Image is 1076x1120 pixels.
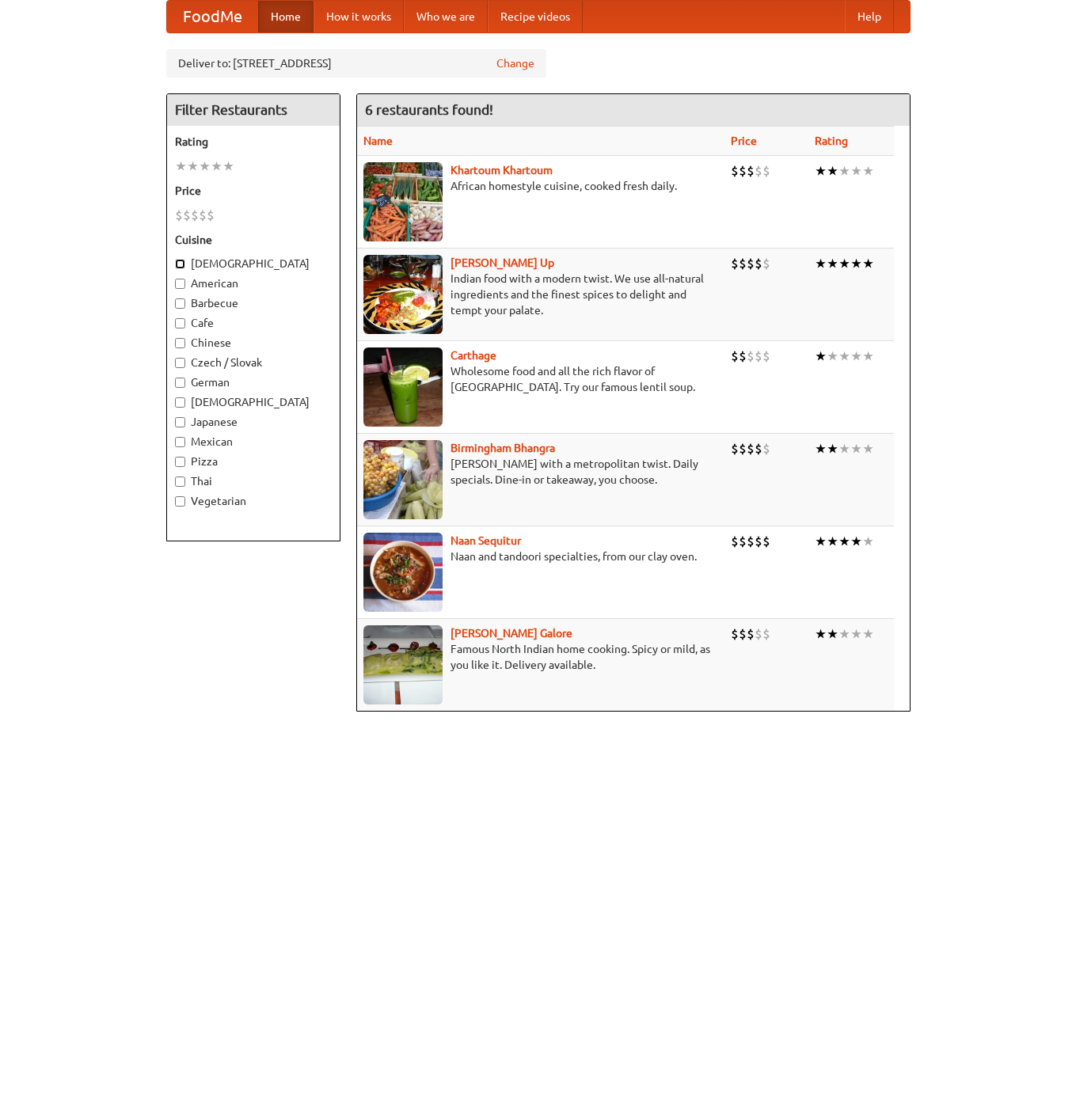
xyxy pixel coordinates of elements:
li: $ [755,347,762,365]
li: $ [755,625,762,643]
li: $ [739,347,747,365]
label: German [175,374,332,390]
li: $ [762,255,770,272]
input: Cafe [175,318,185,328]
a: [PERSON_NAME] Up [451,256,554,269]
input: German [175,378,185,388]
label: Thai [175,473,332,489]
h5: Cuisine [175,232,332,248]
a: Name [363,135,393,147]
p: Indian food with a modern twist. We use all-natural ingredients and the finest spices to delight ... [363,271,718,318]
input: Vegetarian [175,496,185,507]
input: American [175,279,185,289]
input: Japanese [175,417,185,427]
p: African homestyle cuisine, cooked fresh daily. [363,178,718,194]
li: $ [747,255,755,272]
a: Recipe videos [488,1,583,32]
h4: Filter Restaurants [167,94,340,126]
li: ★ [838,347,850,365]
a: Price [731,135,757,147]
li: ★ [862,347,874,365]
li: $ [731,533,739,550]
p: Wholesome food and all the rich flavor of [GEOGRAPHIC_DATA]. Try our famous lentil soup. [363,363,718,395]
li: $ [175,207,183,224]
li: $ [207,207,215,224]
div: Deliver to: [STREET_ADDRESS] [166,49,546,78]
li: ★ [827,347,838,365]
input: Barbecue [175,298,185,309]
input: Pizza [175,457,185,467]
label: Japanese [175,414,332,430]
label: Chinese [175,335,332,351]
li: $ [762,533,770,550]
a: Who we are [404,1,488,32]
li: $ [747,625,755,643]
input: [DEMOGRAPHIC_DATA] [175,397,185,408]
li: $ [183,207,191,224]
li: ★ [815,625,827,643]
li: ★ [838,255,850,272]
li: ★ [222,158,234,175]
a: FoodMe [167,1,258,32]
p: [PERSON_NAME] with a metropolitan twist. Daily specials. Dine-in or takeaway, you choose. [363,456,718,488]
li: $ [731,162,739,180]
li: ★ [827,533,838,550]
li: $ [731,347,739,365]
li: ★ [850,255,862,272]
li: ★ [827,255,838,272]
li: ★ [199,158,211,175]
li: ★ [838,533,850,550]
a: Naan Sequitur [451,534,521,547]
li: $ [747,347,755,365]
label: Vegetarian [175,493,332,509]
li: $ [199,207,207,224]
img: khartoum.jpg [363,162,443,241]
a: Carthage [451,349,496,362]
input: Thai [175,476,185,487]
label: Cafe [175,315,332,331]
li: $ [762,440,770,457]
li: $ [762,162,770,180]
ng-pluralize: 6 restaurants found! [365,102,493,117]
li: $ [739,533,747,550]
li: $ [731,255,739,272]
input: [DEMOGRAPHIC_DATA] [175,259,185,269]
img: curryup.jpg [363,255,443,334]
label: Pizza [175,454,332,469]
li: ★ [862,255,874,272]
a: [PERSON_NAME] Galore [451,627,572,640]
li: ★ [815,162,827,180]
li: ★ [838,162,850,180]
li: ★ [815,440,827,457]
p: Famous North Indian home cooking. Spicy or mild, as you like it. Delivery available. [363,641,718,673]
label: [DEMOGRAPHIC_DATA] [175,394,332,410]
img: carthage.jpg [363,347,443,427]
a: Rating [815,135,848,147]
li: $ [731,440,739,457]
h5: Price [175,183,332,199]
li: ★ [827,625,838,643]
a: Khartoum Khartoum [451,164,553,177]
p: Naan and tandoori specialties, from our clay oven. [363,549,718,564]
li: ★ [850,533,862,550]
a: Home [258,1,314,32]
img: currygalore.jpg [363,625,443,704]
li: ★ [838,440,850,457]
input: Chinese [175,338,185,348]
li: $ [747,162,755,180]
label: Barbecue [175,295,332,311]
li: $ [762,625,770,643]
a: Birmingham Bhangra [451,442,555,454]
li: $ [731,625,739,643]
li: ★ [815,255,827,272]
li: $ [739,162,747,180]
li: ★ [815,347,827,365]
li: ★ [211,158,222,175]
input: Mexican [175,437,185,447]
li: ★ [850,162,862,180]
